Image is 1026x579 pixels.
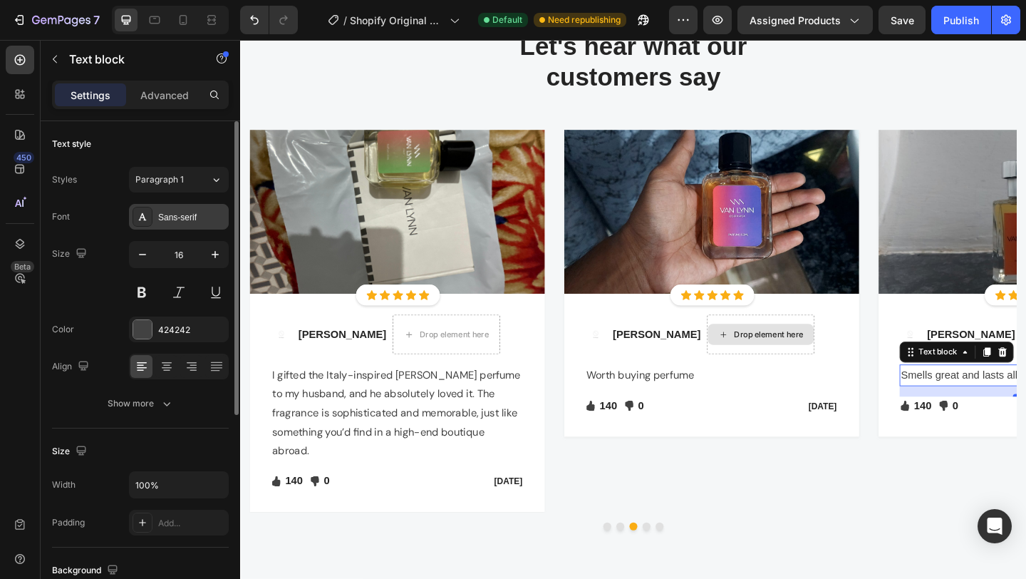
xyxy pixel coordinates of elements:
[395,525,403,533] button: Dot
[52,173,77,186] div: Styles
[52,357,92,376] div: Align
[492,14,522,26] span: Default
[52,323,74,336] div: Color
[129,167,229,193] button: Paragraph 1
[52,210,70,223] div: Font
[350,13,444,28] span: Shopify Original Product Template
[717,309,740,332] img: Alt Image
[733,389,752,406] p: 140
[52,138,91,150] div: Text style
[93,11,100,29] p: 7
[108,396,174,411] div: Show more
[49,471,68,488] p: 140
[750,13,841,28] span: Assigned Products
[71,88,110,103] p: Settings
[52,245,90,264] div: Size
[184,473,307,488] p: [DATE]
[695,98,1015,276] img: Alt Image
[52,478,76,491] div: Width
[735,333,783,346] div: Text block
[409,525,418,533] button: Dot
[158,211,225,224] div: Sans-serif
[195,314,271,326] div: Drop element here
[33,309,56,332] img: Alt Image
[343,13,347,28] span: /
[391,389,410,406] p: 140
[526,391,649,406] p: [DATE]
[91,471,98,488] p: 0
[891,14,914,26] span: Save
[63,312,159,329] p: [PERSON_NAME]
[405,312,501,329] p: [PERSON_NAME]
[52,391,229,416] button: Show more
[879,6,926,34] button: Save
[135,173,184,186] span: Paragraph 1
[537,314,613,326] div: Drop element here
[130,472,228,498] input: Auto
[737,6,873,34] button: Assigned Products
[943,13,979,28] div: Publish
[377,354,649,375] p: Worth buying perfume
[775,389,782,406] p: 0
[978,509,1012,543] div: Open Intercom Messenger
[931,6,991,34] button: Publish
[433,389,440,406] p: 0
[719,354,991,375] p: Smells great and lasts all day.
[6,6,106,34] button: 7
[69,51,190,68] p: Text block
[240,6,298,34] div: Undo/Redo
[14,152,34,163] div: 450
[140,88,189,103] p: Advanced
[35,354,307,457] p: I gifted the Italy-inspired [PERSON_NAME] perfume to my husband, and he absolutely loved it. The ...
[353,98,673,276] img: Alt Image
[437,525,446,533] button: Dot
[452,525,460,533] button: Dot
[747,312,843,329] p: [PERSON_NAME]
[375,309,398,332] img: Alt Image
[52,442,90,461] div: Size
[11,261,34,272] div: Beta
[240,40,1026,579] iframe: Design area
[158,517,225,530] div: Add...
[11,98,331,276] img: Alt Image
[158,324,225,337] div: 424242
[548,14,621,26] span: Need republishing
[423,525,432,533] button: Dot
[52,516,85,529] div: Padding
